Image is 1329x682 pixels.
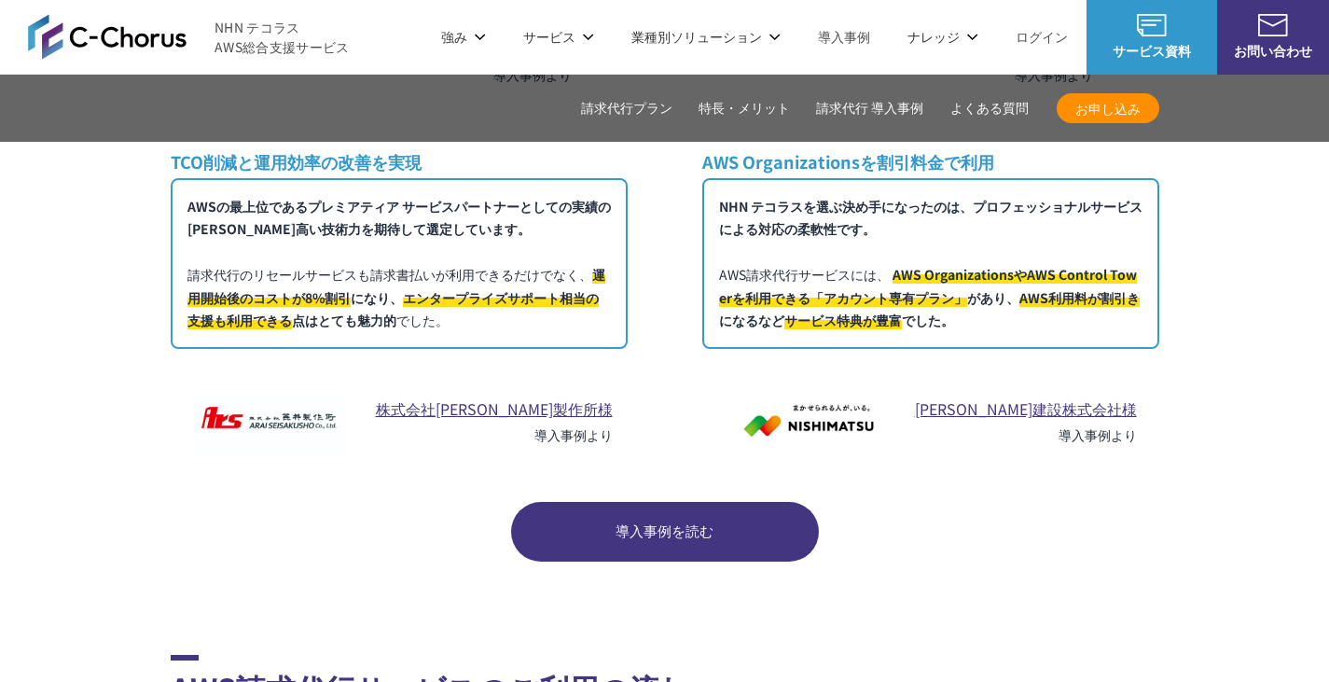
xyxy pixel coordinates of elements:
p: 導入事例より [376,425,613,445]
a: よくある質問 [950,99,1029,118]
p: 導入事例より [959,65,1093,85]
span: になり、 点はとても魅力的 [187,265,605,329]
p: 導入事例より [416,65,572,85]
p: サービス [523,27,594,47]
span: があり、 になるなど でした。 [719,265,1140,329]
img: 西松建設株式会社様 [725,379,893,463]
span: お申し込み [1057,99,1159,118]
span: サービス特典が豊富 [784,311,902,329]
span: お問い合わせ [1217,41,1329,61]
img: お問い合わせ [1258,14,1288,36]
span: 導入事例を読む [511,521,819,542]
span: サービス資料 [1087,41,1217,61]
span: AWSの最上位であるプレミアティア サービスパートナーとしての実績の[PERSON_NAME]高い技術力を期待して選定しています。 [187,197,611,239]
p: 導入事例より [915,425,1137,445]
h3: AWS Organizationsを割引料金で利用 [702,150,1159,174]
span: 運用開始後のコストが8%割引 [187,265,605,307]
a: ログイン [1016,27,1068,47]
img: AWS総合支援サービス C-Chorus サービス資料 [1137,14,1167,36]
p: 強み [441,27,486,47]
a: 請求代行プラン [581,99,672,118]
a: お申し込み [1057,93,1159,123]
a: 導入事例 [818,27,870,47]
a: 株式会社[PERSON_NAME]製作所様 [376,397,613,420]
span: NHN テコラスを選ぶ決め手になったのは、プロフェッショナルサービスによる対応の柔軟性です。 [719,197,1142,239]
span: NHN テコラス AWS総合支援サービス [215,18,350,57]
a: 特長・メリット [699,99,790,118]
a: [PERSON_NAME]建設株式会社様 [915,397,1137,420]
a: 請求代行 導入事例 [816,99,924,118]
span: AWS OrganizationsやAWS Control Towerを利用できる「アカウント専有プラン」 [719,265,1137,307]
p: 業種別ソリューション [631,27,781,47]
img: AWS総合支援サービス C-Chorus [28,14,187,59]
p: 請求代行のリセールサービスも請求書払いが利用できるだけでなく、 でした。 [171,178,628,349]
p: AWS請求代行サービスには、 [702,178,1159,349]
img: 株式会社荒井製作所様 [186,379,353,463]
p: ナレッジ [907,27,978,47]
a: 導入事例を読む [511,502,819,562]
a: AWS総合支援サービス C-Chorus NHN テコラスAWS総合支援サービス [28,14,350,59]
span: AWS利用料が割引き [1019,288,1140,307]
h3: TCO削減と運用効率の改善を実現 [171,150,628,174]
